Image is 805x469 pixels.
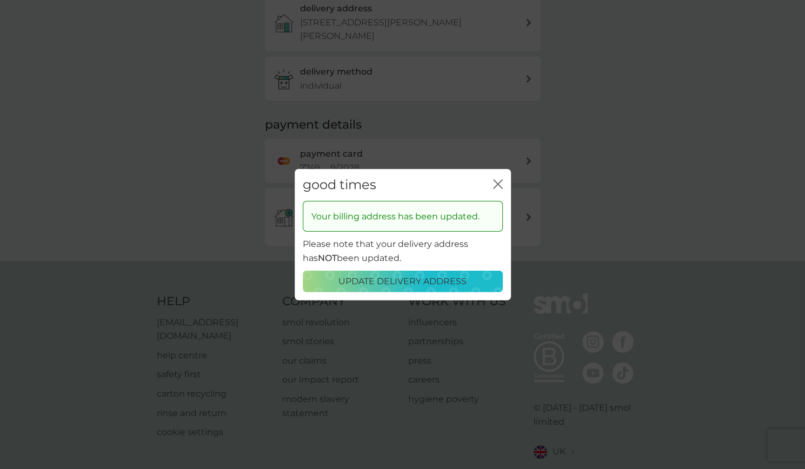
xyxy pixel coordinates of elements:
[303,270,503,292] button: update delivery address
[311,211,480,222] span: Your billing address has been updated.
[493,179,503,191] button: close
[318,253,337,263] strong: NOT
[303,239,468,263] span: Please note that your delivery address has been updated.
[338,274,467,288] p: update delivery address
[303,177,376,193] h2: good times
